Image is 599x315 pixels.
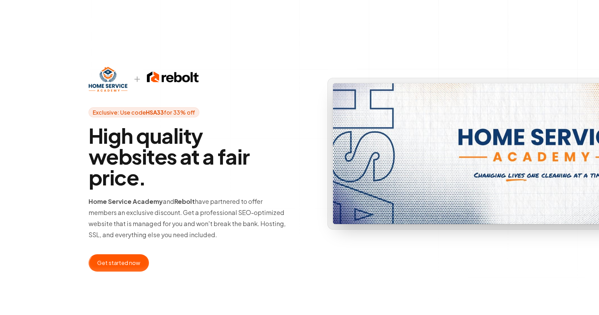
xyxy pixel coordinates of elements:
strong: Home Service Academy [89,197,163,205]
p: and have partnered to offer members an exclusive discount. Get a professional SEO-optimized websi... [89,196,289,240]
button: Get started now [89,254,149,272]
span: Exclusive: Use code for 33% off [89,107,199,117]
h1: High quality websites at a fair price. [89,125,289,188]
strong: Rebolt [174,197,195,205]
img: hsa.webp [89,67,127,92]
img: rebolt-full-dark.png [147,70,199,84]
strong: HSA33 [146,109,164,116]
